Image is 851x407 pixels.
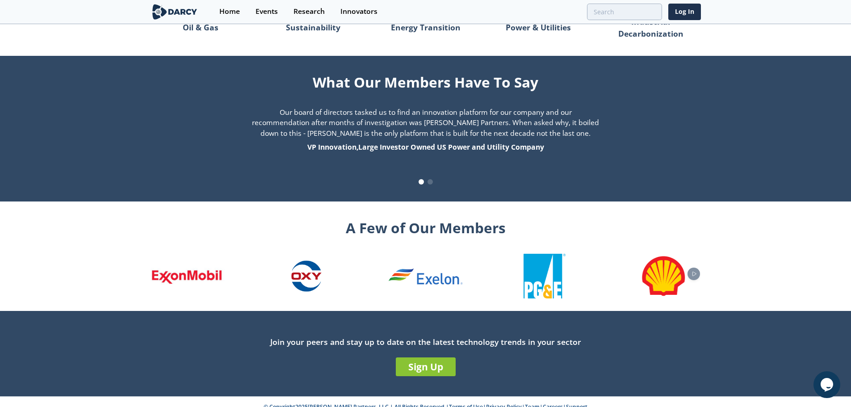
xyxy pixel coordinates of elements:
img: 1610032686208-exxonmobil.com.png [151,268,225,285]
img: 1616524801804-PG%26E.png [524,254,566,298]
div: What Our Members Have To Say [219,68,632,92]
p: Industrial Decarbonization [601,18,701,37]
div: Innovators [340,8,377,15]
iframe: chat widget [813,371,842,398]
div: Next slide [688,268,700,280]
a: Sign Up [396,357,456,376]
img: 1680809104427-OXY_LOGO_COLOR_RGB%20%28002%29.png [285,254,328,298]
div: Home [219,8,240,15]
div: 3 / 26 [388,268,462,285]
div: 1 / 26 [151,268,225,285]
div: Join your peers and stay up to date on the latest technology trends in your sector [151,336,701,348]
div: Events [256,8,278,15]
div: 2 / 4 [219,107,632,153]
div: 5 / 26 [626,254,700,298]
p: Power & Utilities [506,18,571,37]
div: 2 / 26 [269,254,344,298]
img: shell.com-small.png [641,254,686,298]
a: Log In [668,4,701,20]
div: A Few of Our Members [151,214,701,238]
p: Energy Transition [391,18,461,37]
img: logo-wide.svg [151,4,199,20]
p: Oil & Gas [183,18,218,37]
div: Our board of directors tasked us to find an innovation platform for our company and our recommend... [219,107,632,153]
div: Research [293,8,325,15]
img: 1616523637306-Exelon.png [388,268,462,285]
div: VP Innovation , Large Investor Owned US Power and Utility Company [251,142,601,153]
input: Advanced Search [587,4,662,20]
p: Sustainability [286,18,340,37]
div: 4 / 26 [507,254,582,298]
